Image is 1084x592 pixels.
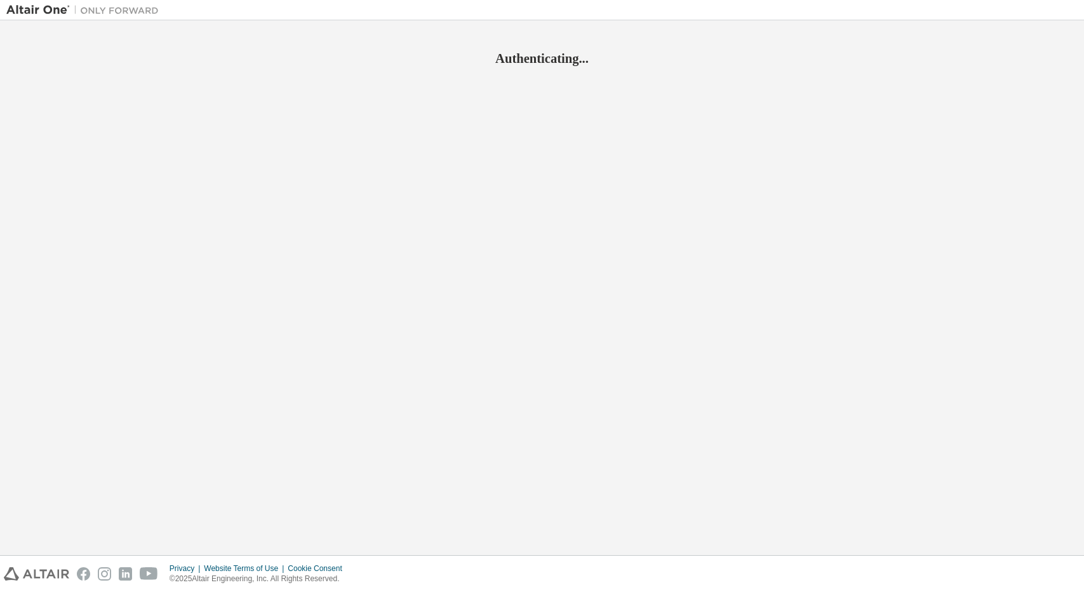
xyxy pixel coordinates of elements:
[98,567,111,581] img: instagram.svg
[77,567,90,581] img: facebook.svg
[204,563,288,574] div: Website Terms of Use
[6,50,1078,67] h2: Authenticating...
[4,567,69,581] img: altair_logo.svg
[170,574,350,584] p: © 2025 Altair Engineering, Inc. All Rights Reserved.
[119,567,132,581] img: linkedin.svg
[170,563,204,574] div: Privacy
[140,567,158,581] img: youtube.svg
[6,4,165,17] img: Altair One
[288,563,349,574] div: Cookie Consent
